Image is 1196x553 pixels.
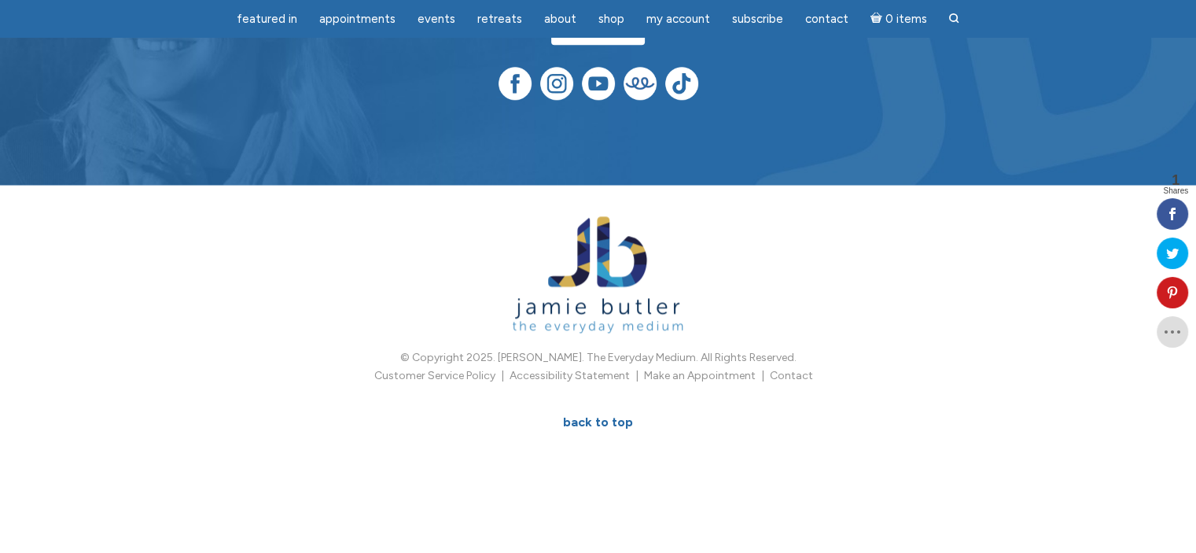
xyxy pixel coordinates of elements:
[1163,173,1188,187] span: 1
[1163,187,1188,195] span: Shares
[589,4,634,35] a: Shop
[227,4,307,35] a: featured in
[770,369,813,382] a: Contact
[646,12,710,26] span: My Account
[418,12,455,26] span: Events
[637,4,719,35] a: My Account
[374,369,495,382] a: Customer Service Policy
[237,12,297,26] span: featured in
[499,67,532,100] img: Facebook
[510,369,630,382] a: Accessibility Statement
[644,369,756,382] a: Make an Appointment
[319,12,396,26] span: Appointments
[174,349,1023,367] p: © Copyright 2025. [PERSON_NAME]. The Everyday Medium. All Rights Reserved.
[468,4,532,35] a: Retreats
[540,67,573,100] img: Instagram
[732,12,783,26] span: Subscribe
[861,2,937,35] a: Cart0 items
[477,12,522,26] span: Retreats
[624,67,657,100] img: Teespring
[408,4,465,35] a: Events
[598,12,624,26] span: Shop
[665,67,698,100] img: TikTok
[870,12,885,26] i: Cart
[723,4,793,35] a: Subscribe
[885,13,926,25] span: 0 items
[310,4,405,35] a: Appointments
[544,12,576,26] span: About
[796,4,858,35] a: Contact
[582,67,615,100] img: YouTube
[513,315,683,328] a: Jamie Butler. The Everyday Medium
[535,4,586,35] a: About
[805,12,848,26] span: Contact
[513,216,683,334] img: Jamie Butler. The Everyday Medium
[546,405,650,440] a: BACK TO TOP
